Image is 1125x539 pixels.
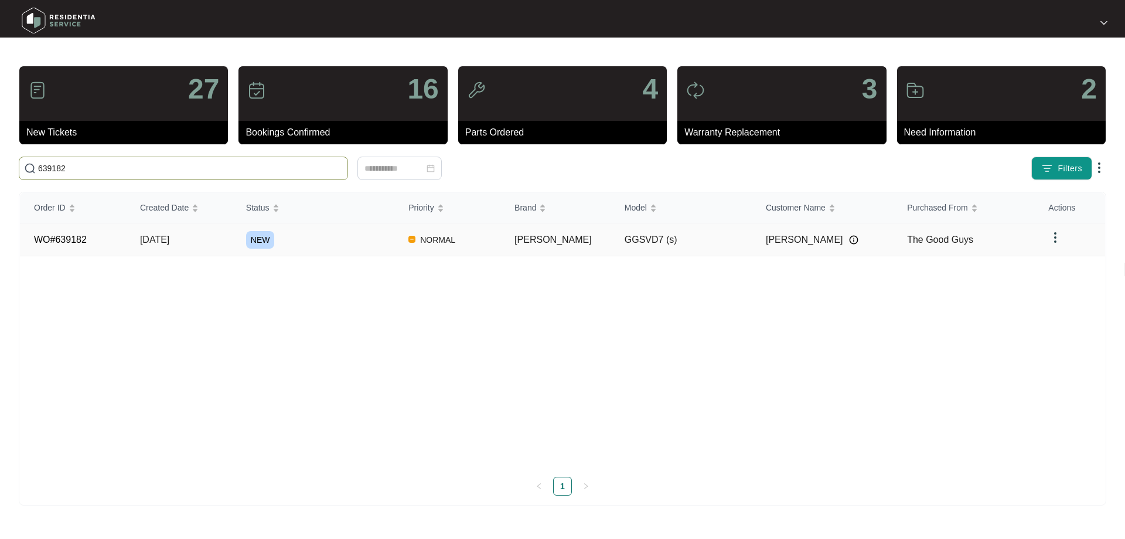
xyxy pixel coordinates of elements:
p: Need Information [904,126,1106,140]
span: Model [625,201,647,214]
img: Info icon [849,235,858,245]
th: Order ID [20,192,126,223]
span: Customer Name [766,201,826,214]
button: filter iconFilters [1031,157,1092,180]
img: search-icon [24,162,36,174]
span: Priority [408,201,434,214]
th: Actions [1034,192,1105,223]
span: Created Date [140,201,189,214]
button: left [530,477,548,496]
p: 16 [407,75,438,103]
img: residentia service logo [18,3,100,38]
li: 1 [553,477,572,496]
input: Search by Order Id, Assignee Name, Customer Name, Brand and Model [38,162,343,175]
a: 1 [554,477,571,495]
img: icon [906,81,925,100]
p: 4 [642,75,658,103]
a: WO#639182 [34,235,87,245]
td: GGSVD7 (s) [611,223,752,256]
th: Customer Name [752,192,893,223]
span: left [536,483,543,490]
p: 2 [1081,75,1097,103]
span: NEW [246,231,275,249]
span: Purchased From [907,201,967,214]
img: dropdown arrow [1048,230,1062,245]
span: The Good Guys [907,235,973,245]
span: NORMAL [415,233,460,247]
span: Brand [514,201,536,214]
span: [DATE] [140,235,169,245]
p: Parts Ordered [465,126,667,140]
span: Order ID [34,201,66,214]
span: Status [246,201,270,214]
li: Previous Page [530,477,548,496]
p: Warranty Replacement [684,126,886,140]
p: 27 [188,75,219,103]
p: Bookings Confirmed [246,126,447,140]
img: icon [686,81,705,100]
img: dropdown arrow [1092,161,1106,175]
span: Filters [1058,162,1082,175]
th: Model [611,192,752,223]
th: Purchased From [893,192,1034,223]
button: right [577,477,595,496]
th: Status [232,192,394,223]
img: icon [467,81,486,100]
img: Vercel Logo [408,236,415,243]
span: [PERSON_NAME] [514,235,592,245]
img: icon [28,81,47,100]
img: filter icon [1041,162,1053,174]
p: New Tickets [26,126,228,140]
li: Next Page [577,477,595,496]
span: [PERSON_NAME] [766,233,843,247]
th: Brand [500,192,611,223]
th: Priority [394,192,500,223]
img: dropdown arrow [1100,20,1107,26]
th: Created Date [126,192,232,223]
span: right [582,483,589,490]
img: icon [247,81,266,100]
p: 3 [862,75,878,103]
